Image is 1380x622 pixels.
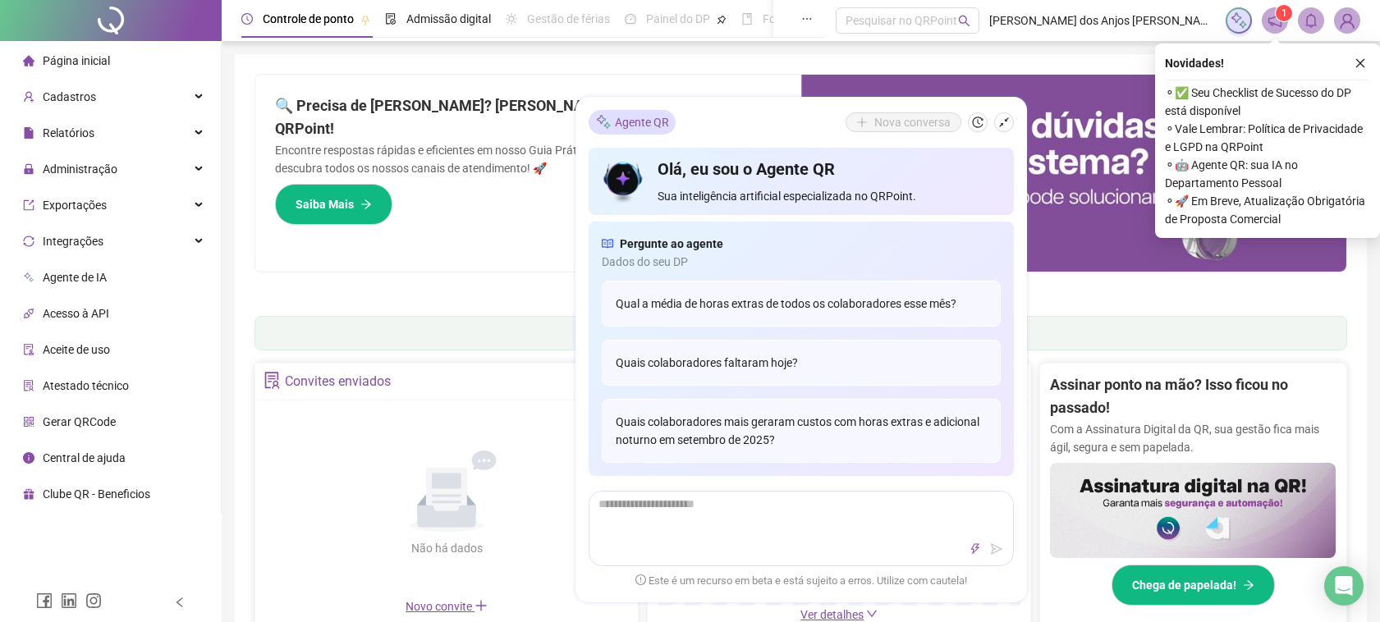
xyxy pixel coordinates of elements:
span: Admissão digital [406,12,491,25]
p: Encontre respostas rápidas e eficientes em nosso Guia Prático de Suporte. Acesse agora e descubra... [275,141,782,177]
span: Aceite de uso [43,343,110,356]
span: left [174,597,186,608]
img: icon [602,158,645,205]
span: file-done [385,13,397,25]
span: Pergunte ao agente [620,235,723,253]
span: dashboard [625,13,636,25]
span: Sua inteligência artificial especializada no QRPoint. [658,187,1000,205]
div: Quais colaboradores mais geraram custos com horas extras e adicional noturno em setembro de 2025? [602,399,1001,463]
span: search [958,15,970,27]
div: Quais colaboradores faltaram hoje? [602,340,1001,386]
span: pushpin [360,15,370,25]
span: read [602,235,613,253]
span: linkedin [61,592,77,609]
span: Gerar QRCode [43,415,116,428]
span: thunderbolt [970,543,981,555]
h2: Assinar ponto na mão? Isso ficou no passado! [1050,373,1336,420]
span: facebook [36,592,53,609]
img: 87005 [1335,8,1359,33]
span: instagram [85,592,102,609]
span: Dados do seu DP [602,253,1001,271]
button: thunderbolt [965,539,985,559]
span: user-add [23,91,34,103]
span: arrow-right [360,199,372,210]
span: ⚬ 🤖 Agente QR: sua IA no Departamento Pessoal [1165,156,1370,192]
span: Gestão de férias [527,12,610,25]
span: clock-circle [241,13,253,25]
img: banner%2F0cf4e1f0-cb71-40ef-aa93-44bd3d4ee559.png [801,75,1347,272]
span: qrcode [23,416,34,428]
span: Chega de papelada! [1132,576,1236,594]
span: Administração [43,162,117,176]
span: Clube QR - Beneficios [43,487,150,501]
span: Ver detalhes [800,608,864,621]
button: send [987,539,1006,559]
span: Exportações [43,199,107,212]
span: Agente de IA [43,271,107,284]
span: 1 [1281,7,1287,19]
span: api [23,308,34,319]
span: Atestado técnico [43,379,129,392]
span: bell [1304,13,1318,28]
img: sparkle-icon.fc2bf0ac1784a2077858766a79e2daf3.svg [1230,11,1248,30]
span: history [972,117,983,128]
span: solution [23,380,34,391]
span: close [1355,57,1366,69]
span: ellipsis [801,13,813,25]
span: down [866,608,878,620]
p: Com a Assinatura Digital da QR, sua gestão fica mais ágil, segura e sem papelada. [1050,420,1336,456]
span: ⚬ Vale Lembrar: Política de Privacidade e LGPD na QRPoint [1165,120,1370,156]
span: Novidades ! [1165,54,1224,72]
span: arrow-right [1243,579,1254,591]
span: export [23,199,34,211]
span: ⚬ 🚀 Em Breve, Atualização Obrigatória de Proposta Comercial [1165,192,1370,228]
span: solution [264,372,281,389]
span: [PERSON_NAME] dos Anjos [PERSON_NAME] - [PERSON_NAME] DOS ANJOS DA SILV [989,11,1216,30]
h2: 🔍 Precisa de [PERSON_NAME]? [PERSON_NAME] com o Suporte da QRPoint! [275,94,782,141]
span: home [23,55,34,66]
sup: 1 [1276,5,1292,21]
span: info-circle [23,452,34,464]
div: Open Intercom Messenger [1324,566,1364,606]
div: Não há dados [371,539,522,557]
span: Novo convite [406,600,488,613]
span: Central de ajuda [43,451,126,464]
div: Convites enviados [285,368,391,396]
span: book [741,13,753,25]
span: sync [23,236,34,247]
span: file [23,127,34,139]
span: Cadastros [43,90,96,103]
span: exclamation-circle [635,574,646,585]
span: gift [23,488,34,500]
span: Saiba Mais [296,195,354,213]
span: Relatórios [43,126,94,139]
img: sparkle-icon.fc2bf0ac1784a2077858766a79e2daf3.svg [595,113,612,130]
span: lock [23,163,34,175]
div: Qual a média de horas extras de todos os colaboradores esse mês? [602,281,1001,327]
a: Ver detalhes down [800,608,878,621]
span: sun [506,13,517,25]
span: Folha de pagamento [763,12,868,25]
span: plus [475,599,488,612]
div: Agente QR [589,110,676,135]
span: Painel do DP [646,12,710,25]
span: ⚬ ✅ Seu Checklist de Sucesso do DP está disponível [1165,84,1370,120]
img: banner%2F02c71560-61a6-44d4-94b9-c8ab97240462.png [1050,463,1336,558]
button: Chega de papelada! [1112,565,1275,606]
span: Controle de ponto [263,12,354,25]
span: audit [23,344,34,355]
button: Nova conversa [846,112,961,132]
span: Página inicial [43,54,110,67]
span: shrink [998,117,1010,128]
button: Saiba Mais [275,184,392,225]
span: Integrações [43,235,103,248]
span: notification [1268,13,1282,28]
h4: Olá, eu sou o Agente QR [658,158,1000,181]
span: Este é um recurso em beta e está sujeito a erros. Utilize com cautela! [635,573,967,589]
span: Acesso à API [43,307,109,320]
span: pushpin [717,15,727,25]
